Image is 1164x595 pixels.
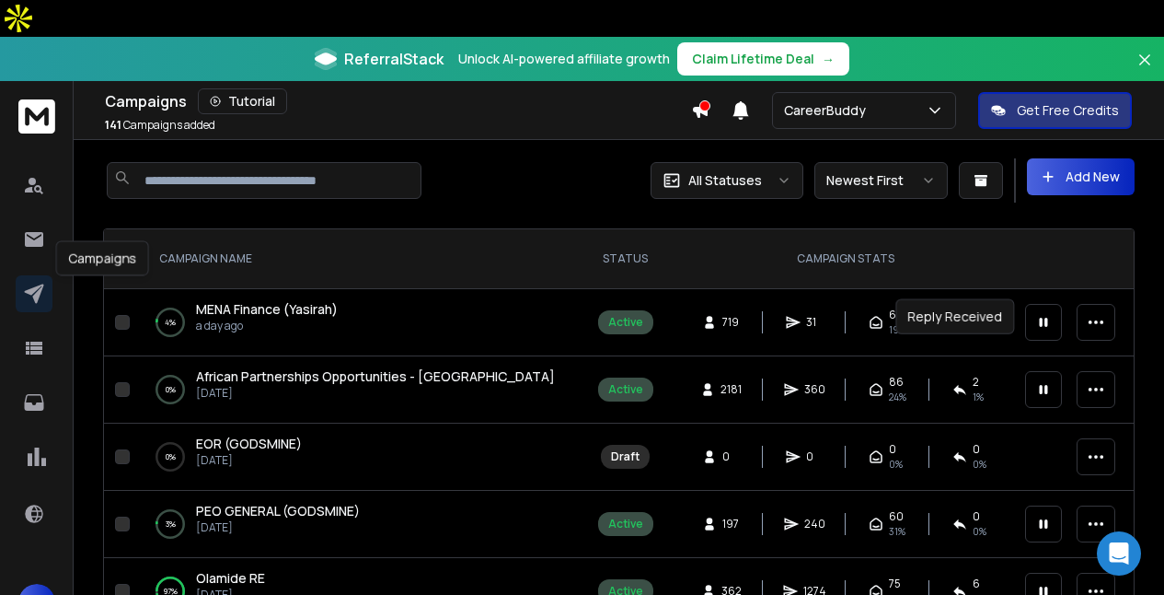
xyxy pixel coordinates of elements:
span: 0 [973,442,980,457]
span: 6 [973,577,980,591]
span: 0% [973,457,986,472]
span: PEO GENERAL (GODSMINE) [196,502,360,519]
span: 6 [889,308,896,322]
th: CAMPAIGN STATS [677,229,1014,289]
button: Close banner [1133,48,1157,92]
td: 0%African Partnerships Opportunities - [GEOGRAPHIC_DATA][DATE] [137,356,573,424]
a: EOR (GODSMINE) [196,435,302,453]
td: 0%EOR (GODSMINE)[DATE] [137,424,573,491]
span: 75 [889,577,901,591]
span: Olamide RE [196,569,265,587]
p: 0 % [166,380,176,399]
span: 31 [806,315,824,330]
span: 240 [804,517,825,531]
button: Add New [1027,158,1135,195]
div: Active [608,517,643,531]
span: 0 [806,449,824,464]
th: CAMPAIGN NAME [137,229,573,289]
span: 1 % [973,390,984,404]
p: 0 % [166,448,176,466]
p: a day ago [196,319,338,333]
div: Campaigns [56,240,149,275]
span: 0 [973,509,980,524]
td: 3%PEO GENERAL (GODSMINE)[DATE] [137,491,573,558]
div: Draft [611,449,640,464]
a: PEO GENERAL (GODSMINE) [196,502,360,520]
span: 24 % [889,390,906,404]
span: 0 [889,442,896,457]
span: 0% [889,457,903,472]
div: Active [608,382,643,397]
div: Active [608,315,643,330]
span: → [822,50,835,68]
span: 360 [804,382,825,397]
p: 4 % [165,313,176,332]
button: Tutorial [198,88,287,114]
span: 0 [722,449,741,464]
span: ReferralStack [344,48,444,70]
th: STATUS [573,229,677,289]
span: 19 % [889,322,906,337]
div: Campaigns [105,88,691,114]
button: Get Free Credits [978,92,1132,129]
span: 141 [105,117,121,133]
span: 719 [722,315,741,330]
p: [DATE] [196,520,360,535]
p: Campaigns added [105,118,215,133]
span: 0 % [973,524,986,539]
p: [DATE] [196,386,555,401]
p: Get Free Credits [1017,101,1119,120]
p: 3 % [166,515,176,533]
a: African Partnerships Opportunities - [GEOGRAPHIC_DATA] [196,367,555,386]
button: Claim Lifetime Deal→ [677,42,849,76]
div: Reply Received [895,299,1014,334]
p: Unlock AI-powered affiliate growth [458,50,670,68]
span: 31 % [889,524,905,539]
span: 197 [722,517,741,531]
a: Olamide RE [196,569,265,588]
a: MENA Finance (Yasirah) [196,300,338,319]
span: 60 [889,509,904,524]
button: Newest First [814,162,948,199]
p: All Statuses [688,171,762,190]
span: 86 [889,375,904,390]
p: CareerBuddy [784,101,873,120]
span: African Partnerships Opportunities - [GEOGRAPHIC_DATA] [196,367,555,385]
span: EOR (GODSMINE) [196,435,302,452]
div: Open Intercom Messenger [1097,531,1141,576]
p: [DATE] [196,453,302,468]
span: 2181 [720,382,742,397]
span: 2 [973,375,979,390]
td: 4%MENA Finance (Yasirah)a day ago [137,289,573,356]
